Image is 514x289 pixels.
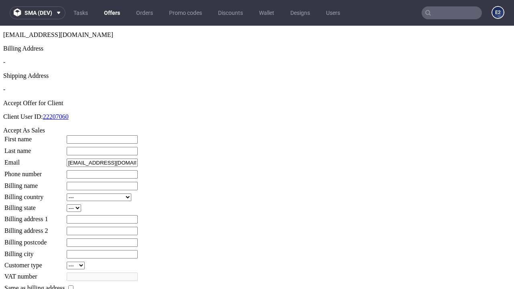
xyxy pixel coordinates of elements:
a: Tasks [69,6,93,19]
div: Accept As Sales [3,101,511,108]
div: Shipping Address [3,47,511,54]
td: Billing address 2 [4,201,65,210]
div: Billing Address [3,19,511,26]
td: VAT number [4,246,65,256]
td: Billing country [4,167,65,176]
td: Billing name [4,156,65,165]
a: 22207060 [43,88,69,94]
a: Users [321,6,345,19]
a: Offers [99,6,125,19]
td: First name [4,109,65,118]
td: Last name [4,121,65,130]
a: Orders [131,6,158,19]
td: Billing city [4,224,65,233]
td: Phone number [4,144,65,153]
td: Email [4,132,65,142]
a: Promo codes [164,6,207,19]
span: - [3,33,5,40]
div: Accept Offer for Client [3,74,511,81]
figcaption: e2 [492,7,504,18]
td: Billing address 1 [4,189,65,198]
td: Billing postcode [4,212,65,222]
a: Wallet [254,6,279,19]
span: sma (dev) [24,10,52,16]
span: [EMAIL_ADDRESS][DOMAIN_NAME] [3,6,113,12]
span: - [3,60,5,67]
td: Same as billing address [4,258,65,267]
td: Billing state [4,178,65,187]
td: Customer type [4,236,65,244]
p: Client User ID: [3,88,511,95]
button: sma (dev) [10,6,65,19]
a: Discounts [213,6,248,19]
a: Designs [286,6,315,19]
